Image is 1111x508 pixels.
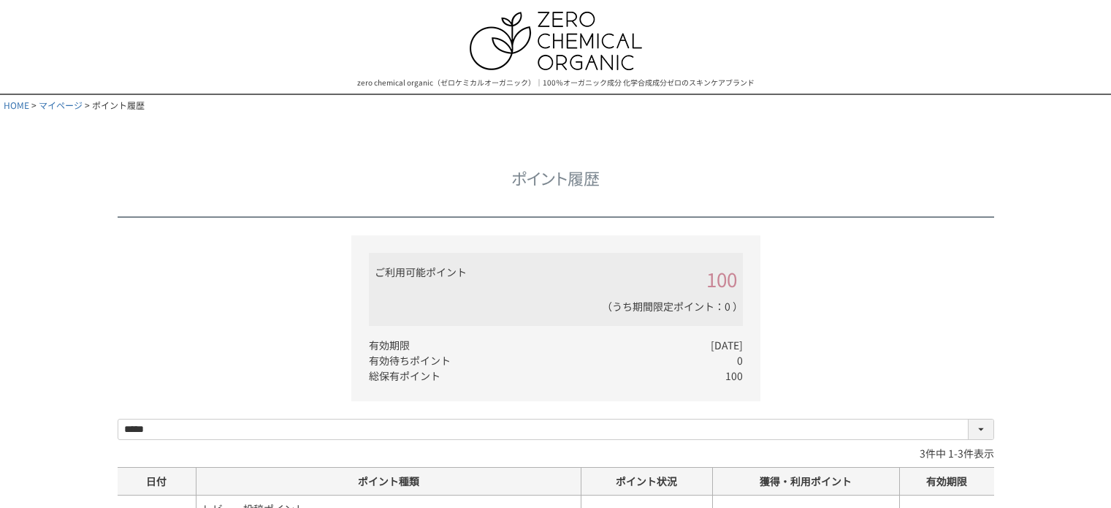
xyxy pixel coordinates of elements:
span: 3 [920,446,946,460]
th: 日付 [118,468,196,496]
span: 100 [725,368,743,383]
dt: ご利用可能ポイント [369,253,473,299]
dt: うち期間限定ポイント [369,299,725,326]
time: [DATE] [711,338,743,352]
a: HOME [4,99,29,111]
th: ポイント種類 [196,468,581,496]
span: - [954,446,958,460]
th: 獲得・利用ポイント [713,468,899,496]
span: 1 3 [948,446,994,460]
li: ポイント履歴 [85,99,145,112]
a: マイページ [39,99,83,111]
dt: 総保有ポイント [369,368,473,384]
h1: ポイント履歴 [118,139,994,218]
span: 件中 [925,446,946,460]
dt: 有効期限 [369,338,473,353]
span: 0 [737,353,743,368]
span: 件表示 [963,446,994,460]
p: zero chemical organic（ゼロケミカルオーガニック）｜100％オーガニック成分 化学合成成分ゼロのスキンケアブランド [357,77,755,88]
th: 有効期限 [899,468,994,496]
th: ポイント状況 [581,468,712,496]
img: ゼロケミカルオーガニック [470,12,642,70]
span: 100 [706,265,737,292]
dt: 有効待ちポイント [369,353,473,368]
span: 0 [725,299,730,314]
